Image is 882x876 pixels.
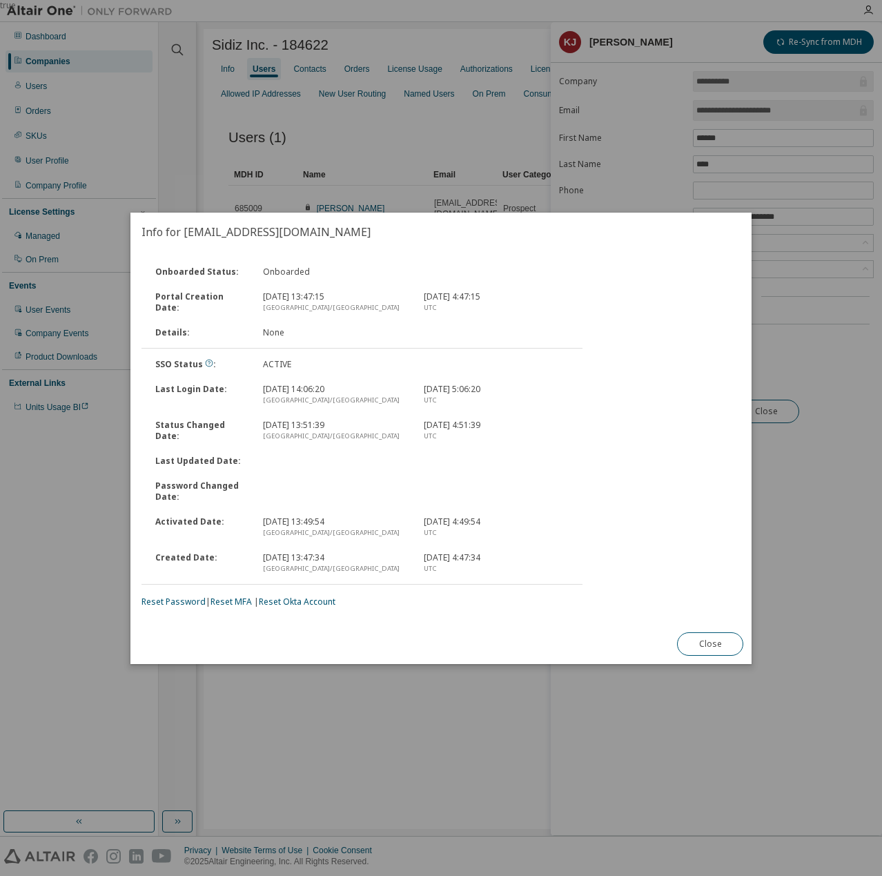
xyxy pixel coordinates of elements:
[255,552,416,574] div: [DATE] 13:47:34
[263,395,408,406] div: [GEOGRAPHIC_DATA]/[GEOGRAPHIC_DATA]
[263,431,408,442] div: [GEOGRAPHIC_DATA]/[GEOGRAPHIC_DATA]
[424,527,569,538] div: UTC
[141,596,206,607] a: Reset Password
[255,266,416,278] div: Onboarded
[255,516,416,538] div: [DATE] 13:49:54
[259,596,335,607] a: Reset Okta Account
[424,431,569,442] div: UTC
[415,420,577,442] div: [DATE] 4:51:39
[415,384,577,406] div: [DATE] 5:06:20
[147,552,255,574] div: Created Date :
[424,395,569,406] div: UTC
[255,359,416,370] div: ACTIVE
[147,456,255,467] div: Last Updated Date :
[147,266,255,278] div: Onboarded Status :
[263,527,408,538] div: [GEOGRAPHIC_DATA]/[GEOGRAPHIC_DATA]
[141,596,582,607] div: | |
[255,420,416,442] div: [DATE] 13:51:39
[263,302,408,313] div: [GEOGRAPHIC_DATA]/[GEOGRAPHIC_DATA]
[255,327,416,338] div: None
[255,384,416,406] div: [DATE] 14:06:20
[147,420,255,442] div: Status Changed Date :
[263,563,408,574] div: [GEOGRAPHIC_DATA]/[GEOGRAPHIC_DATA]
[147,327,255,338] div: Details :
[147,291,255,313] div: Portal Creation Date :
[210,596,252,607] a: Reset MFA
[424,302,569,313] div: UTC
[415,516,577,538] div: [DATE] 4:49:54
[130,213,752,251] h2: Info for [EMAIL_ADDRESS][DOMAIN_NAME]
[677,632,743,656] button: Close
[255,291,416,313] div: [DATE] 13:47:15
[424,563,569,574] div: UTC
[147,359,255,370] div: SSO Status :
[415,291,577,313] div: [DATE] 4:47:15
[147,384,255,406] div: Last Login Date :
[415,552,577,574] div: [DATE] 4:47:34
[147,516,255,538] div: Activated Date :
[147,480,255,503] div: Password Changed Date :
